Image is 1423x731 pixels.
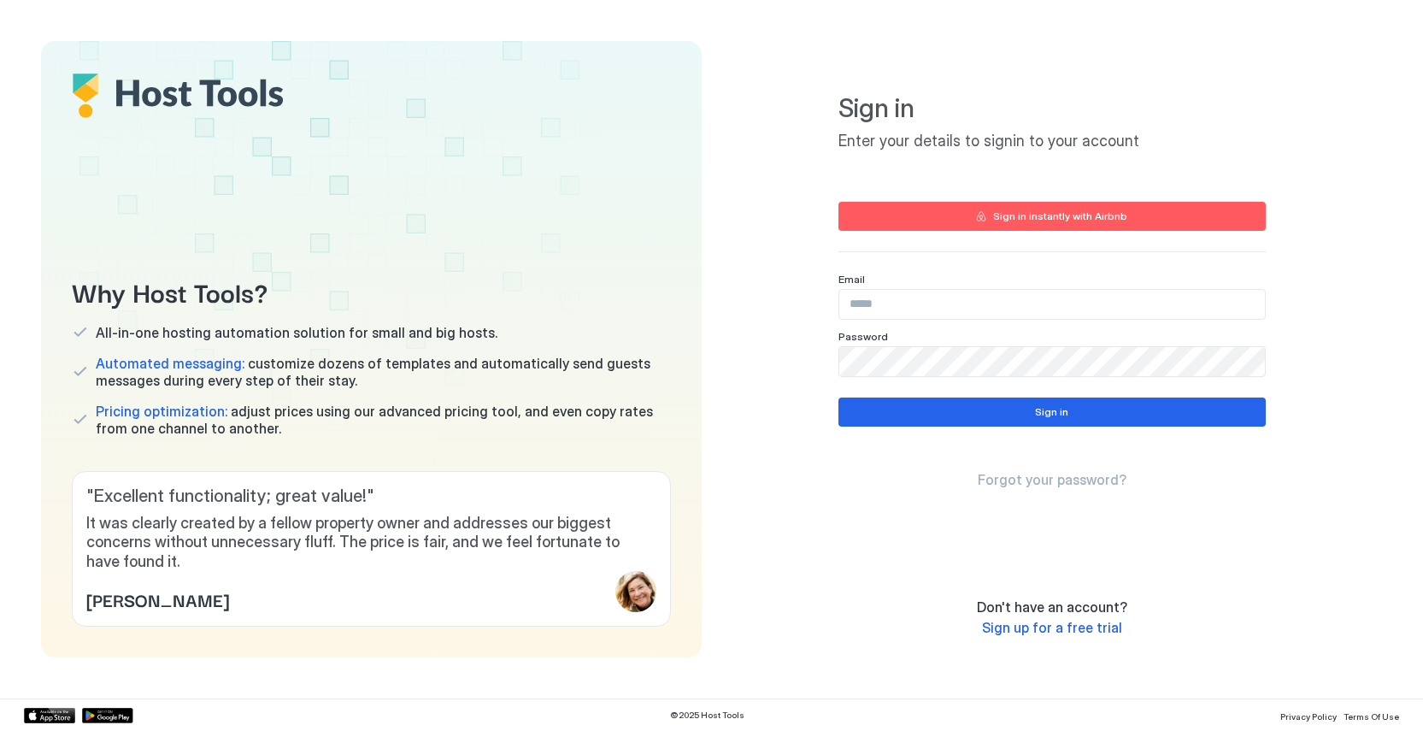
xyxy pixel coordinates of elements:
[24,708,75,723] a: App Store
[96,324,497,341] span: All-in-one hosting automation solution for small and big hosts.
[86,486,656,507] span: " Excellent functionality; great value! "
[1280,706,1337,724] a: Privacy Policy
[670,710,744,721] span: © 2025 Host Tools
[993,209,1127,224] div: Sign in instantly with Airbnb
[96,355,671,389] span: customize dozens of templates and automatically send guests messages during every step of their s...
[838,92,1266,125] span: Sign in
[96,355,244,372] span: Automated messaging:
[82,708,133,723] a: Google Play Store
[838,273,865,286] span: Email
[1344,706,1399,724] a: Terms Of Use
[1035,404,1068,420] div: Sign in
[982,619,1122,636] span: Sign up for a free trial
[838,202,1266,231] button: Sign in instantly with Airbnb
[96,403,671,437] span: adjust prices using our advanced pricing tool, and even copy rates from one channel to another.
[72,272,671,310] span: Why Host Tools?
[982,619,1122,637] a: Sign up for a free trial
[978,471,1126,489] a: Forgot your password?
[839,347,1265,376] input: Input Field
[978,471,1126,488] span: Forgot your password?
[86,587,229,612] span: [PERSON_NAME]
[86,514,656,572] span: It was clearly created by a fellow property owner and addresses our biggest concerns without unne...
[96,403,227,420] span: Pricing optimization:
[838,132,1266,151] span: Enter your details to signin to your account
[615,571,656,612] div: profile
[838,398,1266,427] button: Sign in
[977,598,1127,616] span: Don't have an account?
[838,330,888,343] span: Password
[1280,711,1337,722] span: Privacy Policy
[1344,711,1399,722] span: Terms Of Use
[839,290,1265,319] input: Input Field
